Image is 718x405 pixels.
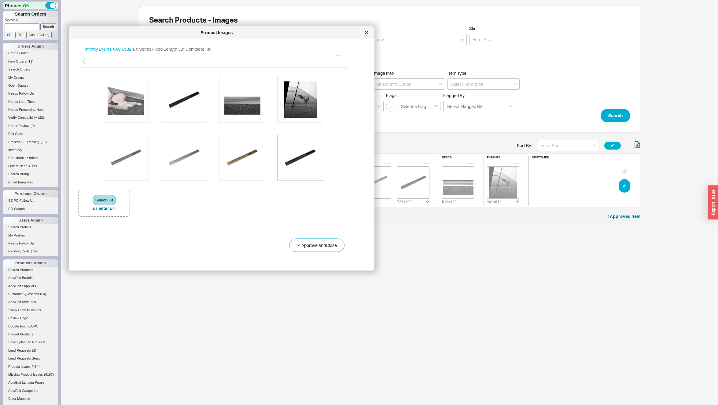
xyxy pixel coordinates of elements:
[442,156,474,159] h6: specs
[608,112,623,119] span: Search
[282,139,318,176] img: fxas65orb_web_zk8w0t
[8,365,31,368] span: Product Issues
[3,99,58,105] a: Needs Lead Times
[3,339,58,345] a: Save Uploaded Products
[469,26,541,31] span: Sku
[3,232,58,239] a: My Profiles
[3,240,58,247] a: Needs Follow Up
[3,275,58,281] a: Add/Edit Brands
[3,396,58,402] a: Color Mapping
[26,32,52,38] input: Cust. PO/Proj
[133,46,211,52] div: FX Series Fixed Length 32" Complete Kit
[373,71,394,76] span: Image Info
[3,371,58,378] a: Missing Product Issues(9197)
[3,388,58,394] a: Add/Edit Categories
[601,109,630,122] button: Search
[3,74,58,81] a: My Orders
[139,154,640,210] div: grid
[8,249,30,253] span: Pending Certs
[447,71,466,76] span: Item Type
[400,103,427,110] input: Select a Flag
[93,205,116,211] button: or enter url
[31,124,35,128] span: ( 9 )
[469,34,541,45] input: Sku
[3,259,58,267] div: Products Admin
[297,241,337,249] span: ✓ Approve and Close
[32,349,36,352] span: ( 2 )
[166,139,202,176] img: fxas65ps_web_ejd6dl
[3,291,58,297] a: Customer Questions(54)
[8,108,44,111] span: Needs Processing Note
[3,217,58,224] div: Users Admin
[289,238,344,252] button: ✓ Approve andClose
[442,199,457,204] div: 510 x 420
[461,38,464,41] svg: open menu
[32,365,40,368] span: ( 484 )
[3,66,58,73] a: Search Orders
[38,116,44,119] span: ( 22 )
[8,140,39,144] span: Process SE Tracking
[3,307,58,313] a: Swap Attribute Values
[93,195,116,205] button: Select File
[3,163,58,169] a: Orders Need Auths
[8,60,26,63] span: New Orders
[8,116,37,119] span: Verify Compatibility
[447,78,520,90] input: Select Item Type
[3,331,58,338] a: Upload Products
[3,11,58,17] h1: Search Orders
[8,373,43,376] span: Missing Product Issues
[514,83,517,85] svg: open menu
[3,123,58,129] a: Under Review(9)
[224,81,260,118] img: 210599
[3,179,58,186] a: Email Templates
[3,355,58,362] a: Lead Requests Search
[3,50,58,56] a: Create Order
[373,78,445,90] input: Select Info Option
[15,32,25,38] input: PO
[3,43,58,50] div: Orders Admin
[346,26,364,31] span: Category
[3,82,58,89] a: Open Quotes
[592,144,596,147] svg: open menu
[108,139,144,176] img: fxas65ss_web_1_bzmhxb
[532,156,558,159] h6: customer
[439,83,443,85] svg: open menu
[224,139,260,176] img: fxas65sb_web_dxu1wn
[3,299,58,305] a: Add/Edit Attributes
[85,46,131,52] div: Infinity Drain FXAS 6532
[607,213,640,219] button: 1Approved Item
[394,160,433,206] div: 725x400
[3,147,58,153] a: Inventory
[487,156,519,159] h6: finishes
[3,171,58,177] a: Search Billing
[149,58,630,64] div: More Options
[443,93,465,98] span: Flagged By
[3,190,58,197] div: Purchase Orders
[3,139,58,145] a: Process SE Tracking(19)
[537,140,598,151] input: Enter Sort
[5,32,14,38] input: SE
[95,196,113,204] span: Select File
[3,114,58,121] a: Verify Compatibility(22)
[224,26,243,31] span: Attributes
[619,179,630,193] button: ✔︎
[3,315,58,321] a: Review Page
[31,249,37,253] span: ( 79 )
[5,17,58,24] p: Keyword:
[488,167,518,198] img: 225521
[517,143,531,149] span: Sort By
[8,124,29,128] span: Under Review
[3,90,58,97] a: Needs Follow Up
[604,142,621,150] button: ✔︎
[8,241,34,245] span: Needs Follow Up
[166,81,202,118] img: fxas65bk_web_ghs2du
[3,363,58,370] a: Product Issues(484)
[8,292,39,296] span: Customer Questions
[28,60,34,63] span: ( 11 )
[346,34,467,45] input: Select a category
[439,160,477,204] div: 510x420
[44,373,54,376] span: ( 9197 )
[398,167,429,198] img: fxas65orb_web_zk8w0t
[447,103,484,110] input: Flagged By
[3,379,58,386] a: Add/Edit Landing Pages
